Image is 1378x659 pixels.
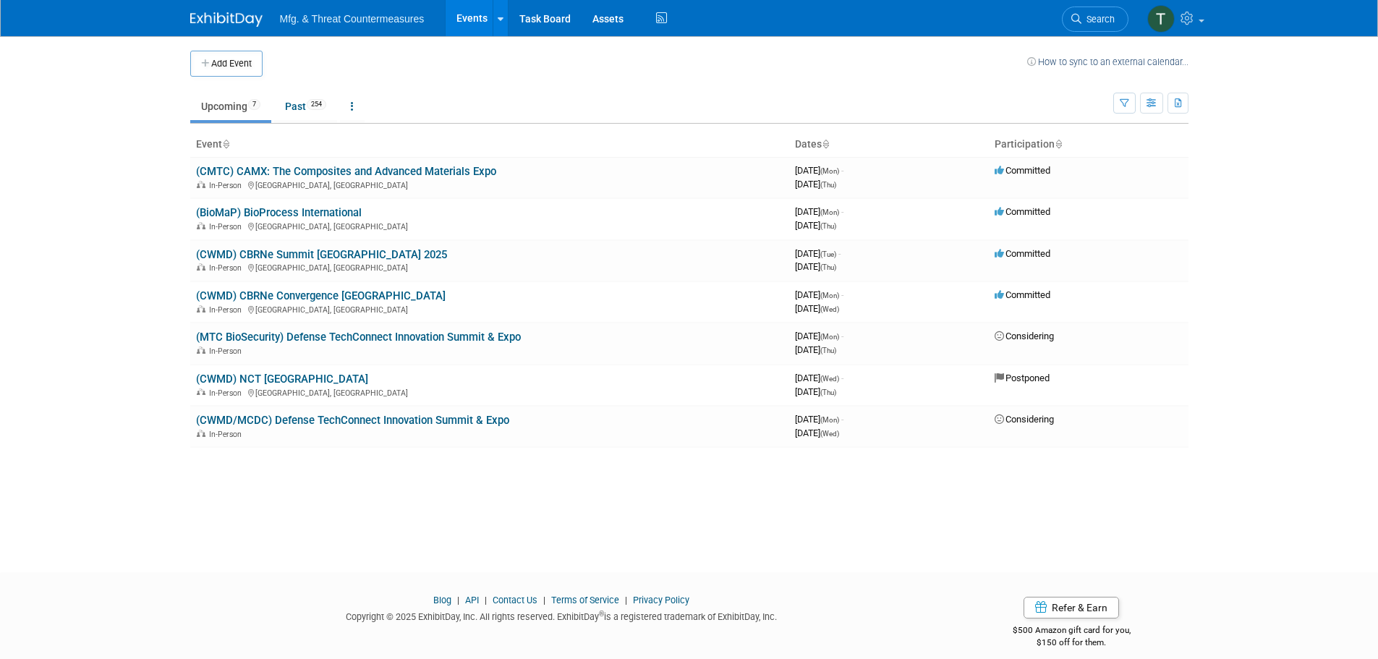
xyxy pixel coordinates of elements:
[633,595,689,605] a: Privacy Policy
[493,595,537,605] a: Contact Us
[995,414,1054,425] span: Considering
[209,388,246,398] span: In-Person
[222,138,229,150] a: Sort by Event Name
[481,595,490,605] span: |
[820,305,839,313] span: (Wed)
[197,305,205,313] img: In-Person Event
[196,289,446,302] a: (CWMD) CBRNe Convergence [GEOGRAPHIC_DATA]
[196,179,783,190] div: [GEOGRAPHIC_DATA], [GEOGRAPHIC_DATA]
[197,430,205,437] img: In-Person Event
[795,165,843,176] span: [DATE]
[190,607,934,624] div: Copyright © 2025 ExhibitDay, Inc. All rights reserved. ExhibitDay is a registered trademark of Ex...
[1081,14,1115,25] span: Search
[190,12,263,27] img: ExhibitDay
[190,132,789,157] th: Event
[995,373,1050,383] span: Postponed
[551,595,619,605] a: Terms of Service
[841,414,843,425] span: -
[196,373,368,386] a: (CWMD) NCT [GEOGRAPHIC_DATA]
[820,333,839,341] span: (Mon)
[820,292,839,299] span: (Mon)
[995,331,1054,341] span: Considering
[820,208,839,216] span: (Mon)
[841,331,843,341] span: -
[196,248,447,261] a: (CWMD) CBRNe Summit [GEOGRAPHIC_DATA] 2025
[274,93,337,120] a: Past254
[841,165,843,176] span: -
[795,179,836,190] span: [DATE]
[820,416,839,424] span: (Mon)
[209,222,246,231] span: In-Person
[820,250,836,258] span: (Tue)
[820,375,839,383] span: (Wed)
[822,138,829,150] a: Sort by Start Date
[795,206,843,217] span: [DATE]
[841,373,843,383] span: -
[197,263,205,271] img: In-Person Event
[621,595,631,605] span: |
[433,595,451,605] a: Blog
[1147,5,1175,33] img: Tyler Bulin
[209,305,246,315] span: In-Person
[989,132,1188,157] th: Participation
[795,414,843,425] span: [DATE]
[307,99,326,110] span: 254
[196,303,783,315] div: [GEOGRAPHIC_DATA], [GEOGRAPHIC_DATA]
[197,388,205,396] img: In-Person Event
[795,344,836,355] span: [DATE]
[454,595,463,605] span: |
[540,595,549,605] span: |
[795,386,836,397] span: [DATE]
[955,615,1188,648] div: $500 Amazon gift card for you,
[795,220,836,231] span: [DATE]
[196,220,783,231] div: [GEOGRAPHIC_DATA], [GEOGRAPHIC_DATA]
[795,248,841,259] span: [DATE]
[1024,597,1119,618] a: Refer & Earn
[1062,7,1128,32] a: Search
[280,13,425,25] span: Mfg. & Threat Countermeasures
[789,132,989,157] th: Dates
[795,428,839,438] span: [DATE]
[795,331,843,341] span: [DATE]
[838,248,841,259] span: -
[995,165,1050,176] span: Committed
[599,610,604,618] sup: ®
[465,595,479,605] a: API
[995,289,1050,300] span: Committed
[1055,138,1062,150] a: Sort by Participation Type
[795,289,843,300] span: [DATE]
[820,346,836,354] span: (Thu)
[820,181,836,189] span: (Thu)
[820,388,836,396] span: (Thu)
[248,99,260,110] span: 7
[197,346,205,354] img: In-Person Event
[955,637,1188,649] div: $150 off for them.
[209,430,246,439] span: In-Person
[196,414,509,427] a: (CWMD/MCDC) Defense TechConnect Innovation Summit & Expo
[820,222,836,230] span: (Thu)
[820,263,836,271] span: (Thu)
[196,386,783,398] div: [GEOGRAPHIC_DATA], [GEOGRAPHIC_DATA]
[1027,56,1188,67] a: How to sync to an external calendar...
[196,331,521,344] a: (MTC BioSecurity) Defense TechConnect Innovation Summit & Expo
[995,206,1050,217] span: Committed
[196,261,783,273] div: [GEOGRAPHIC_DATA], [GEOGRAPHIC_DATA]
[190,51,263,77] button: Add Event
[841,206,843,217] span: -
[196,165,496,178] a: (CMTC) CAMX: The Composites and Advanced Materials Expo
[209,346,246,356] span: In-Person
[209,181,246,190] span: In-Person
[820,167,839,175] span: (Mon)
[795,261,836,272] span: [DATE]
[197,181,205,188] img: In-Person Event
[820,430,839,438] span: (Wed)
[209,263,246,273] span: In-Person
[795,303,839,314] span: [DATE]
[197,222,205,229] img: In-Person Event
[190,93,271,120] a: Upcoming7
[196,206,362,219] a: (BioMaP) BioProcess International
[995,248,1050,259] span: Committed
[795,373,843,383] span: [DATE]
[841,289,843,300] span: -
